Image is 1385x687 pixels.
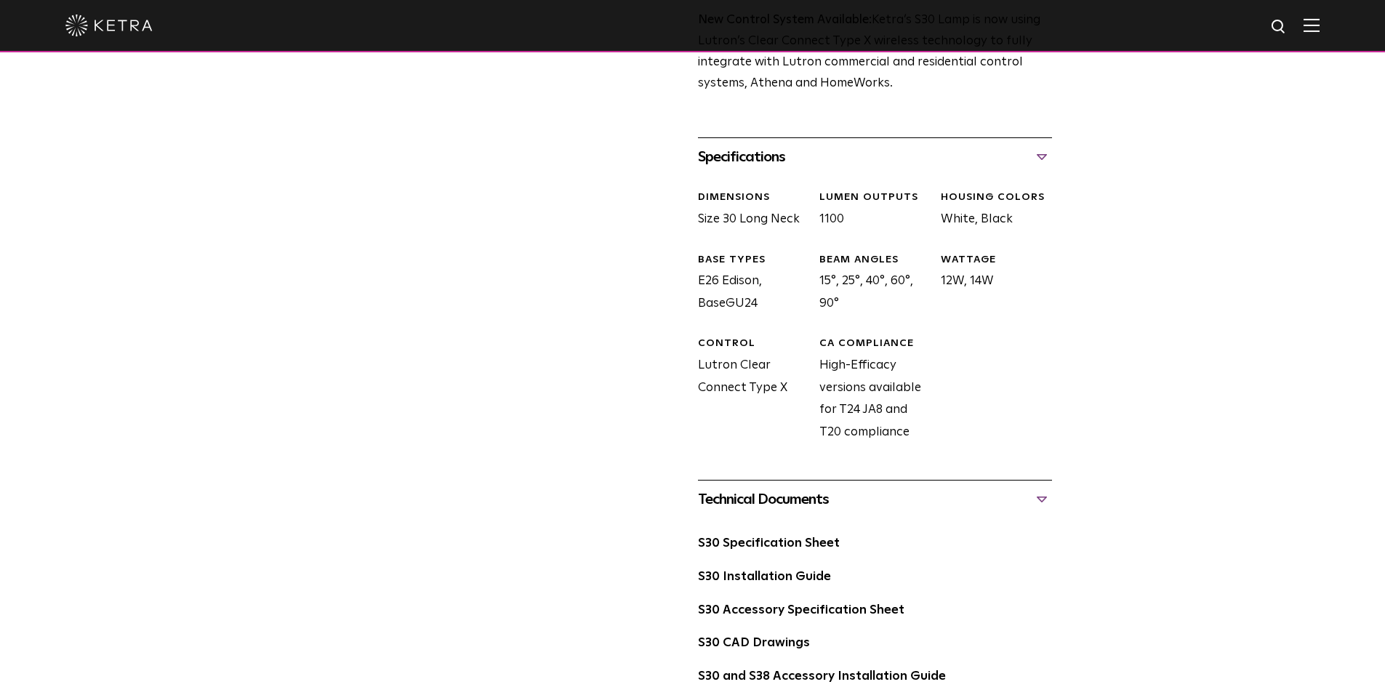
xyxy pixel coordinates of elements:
a: S30 Installation Guide [698,571,831,583]
div: 12W, 14W [930,253,1051,316]
div: White, Black [930,190,1051,230]
div: HOUSING COLORS [941,190,1051,205]
div: LUMEN OUTPUTS [819,190,930,205]
div: Size 30 Long Neck [687,190,808,230]
img: search icon [1270,18,1288,36]
div: E26 Edison, BaseGU24 [687,253,808,316]
a: S30 CAD Drawings [698,637,810,649]
div: CONTROL [698,337,808,351]
div: 1100 [808,190,930,230]
a: S30 Accessory Specification Sheet [698,604,904,616]
a: S30 Specification Sheet [698,537,840,550]
div: High-Efficacy versions available for T24 JA8 and T20 compliance [808,337,930,443]
div: CA COMPLIANCE [819,337,930,351]
div: WATTAGE [941,253,1051,268]
div: Lutron Clear Connect Type X [687,337,808,443]
div: DIMENSIONS [698,190,808,205]
div: Technical Documents [698,488,1052,511]
div: 15°, 25°, 40°, 60°, 90° [808,253,930,316]
div: BEAM ANGLES [819,253,930,268]
img: Hamburger%20Nav.svg [1304,18,1320,32]
a: S30 and S38 Accessory Installation Guide [698,670,946,683]
img: ketra-logo-2019-white [65,15,153,36]
div: Specifications [698,145,1052,169]
div: BASE TYPES [698,253,808,268]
